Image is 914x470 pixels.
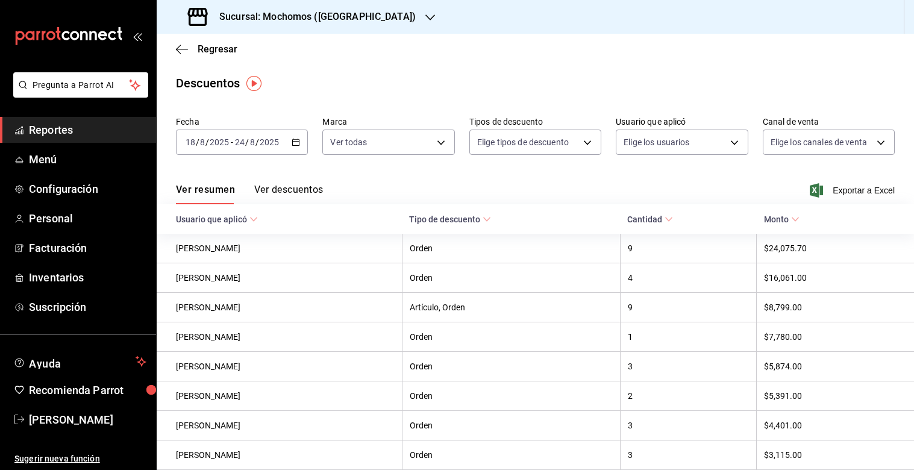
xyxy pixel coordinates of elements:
label: Usuario que aplicó [616,117,748,126]
input: ---- [209,137,230,147]
th: 4 [620,263,756,293]
input: -- [234,137,245,147]
div: Descuentos [176,74,240,92]
span: Menú [29,151,146,168]
span: Inventarios [29,269,146,286]
th: [PERSON_NAME] [157,293,402,322]
th: 2 [620,381,756,411]
h3: Sucursal: Mochomos ([GEOGRAPHIC_DATA]) [210,10,416,24]
span: Monto [764,215,800,224]
span: Elige los canales de venta [771,136,867,148]
span: Ayuda [29,354,131,369]
th: 9 [620,293,756,322]
th: 3 [620,352,756,381]
span: [PERSON_NAME] [29,412,146,428]
th: [PERSON_NAME] [157,322,402,352]
span: / [255,137,259,147]
th: [PERSON_NAME] [157,352,402,381]
th: $5,874.00 [757,352,914,381]
th: [PERSON_NAME] [157,411,402,440]
th: $8,799.00 [757,293,914,322]
label: Marca [322,117,454,126]
th: $7,780.00 [757,322,914,352]
span: Pregunta a Parrot AI [33,79,130,92]
th: $5,391.00 [757,381,914,411]
th: Orden [402,263,620,293]
button: open_drawer_menu [133,31,142,41]
span: Tipo de descuento [409,215,491,224]
span: Personal [29,210,146,227]
th: Orden [402,234,620,263]
button: Pregunta a Parrot AI [13,72,148,98]
span: Elige tipos de descuento [477,136,569,148]
input: -- [249,137,255,147]
label: Fecha [176,117,308,126]
span: Elige los usuarios [624,136,689,148]
input: ---- [259,137,280,147]
th: [PERSON_NAME] [157,234,402,263]
span: Suscripción [29,299,146,315]
span: Recomienda Parrot [29,382,146,398]
input: -- [185,137,196,147]
th: 3 [620,440,756,470]
th: Orden [402,440,620,470]
span: / [205,137,209,147]
a: Pregunta a Parrot AI [8,87,148,100]
span: Facturación [29,240,146,256]
th: 1 [620,322,756,352]
span: Cantidad [627,215,673,224]
button: Ver descuentos [254,184,323,204]
span: Usuario que aplicó [176,215,258,224]
th: $4,401.00 [757,411,914,440]
th: $16,061.00 [757,263,914,293]
th: [PERSON_NAME] [157,263,402,293]
button: Regresar [176,43,237,55]
label: Canal de venta [763,117,895,126]
span: / [245,137,249,147]
th: $3,115.00 [757,440,914,470]
span: Regresar [198,43,237,55]
th: Orden [402,411,620,440]
th: [PERSON_NAME] [157,440,402,470]
span: Reportes [29,122,146,138]
th: [PERSON_NAME] [157,381,402,411]
th: $24,075.70 [757,234,914,263]
button: Ver resumen [176,184,235,204]
th: Orden [402,352,620,381]
span: Configuración [29,181,146,197]
span: - [231,137,233,147]
th: Artículo, Orden [402,293,620,322]
div: navigation tabs [176,184,323,204]
span: / [196,137,199,147]
label: Tipos de descuento [469,117,601,126]
span: Sugerir nueva función [14,453,146,465]
img: Tooltip marker [246,76,261,91]
th: 9 [620,234,756,263]
button: Exportar a Excel [812,183,895,198]
input: -- [199,137,205,147]
span: Ver todas [330,136,367,148]
th: 3 [620,411,756,440]
th: Orden [402,322,620,352]
th: Orden [402,381,620,411]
